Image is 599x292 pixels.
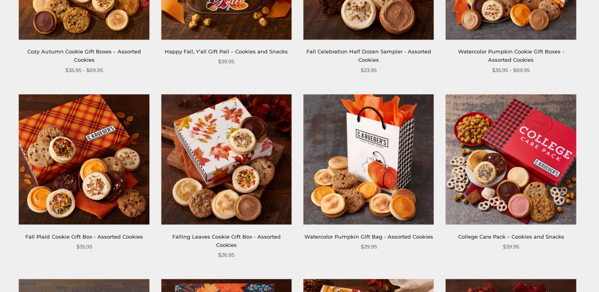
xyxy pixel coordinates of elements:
a: Fall Celebration Half Dozen Sampler - Assorted Cookies [306,48,431,63]
a: Falling Leaves Cookie Gift Box - Assorted Cookies [172,233,281,248]
iframe: Sign Up via Text for Offers [6,262,82,286]
img: Watercolor Pumpkin Gift Bag - Assorted Cookies [303,94,434,224]
a: Happy Fall, Y’all Gift Pail – Cookies and Snacks [165,48,288,55]
a: College Care Pack – Cookies and Snacks [458,233,564,240]
a: Cozy Autumn Cookie Gift Boxes – Assorted Cookies [27,48,141,63]
img: Falling Leaves Cookie Gift Box - Assorted Cookies [161,94,291,224]
span: $39.95 [218,57,234,66]
span: $35.95 - $69.95 [492,66,530,74]
span: $35.95 [76,243,92,251]
span: $23.95 [361,66,377,74]
img: Fall Plaid Cookie Gift Box - Assorted Cookies [19,94,149,224]
a: Fall Plaid Cookie Gift Box - Assorted Cookies [25,233,143,240]
span: $39.95 [503,243,519,251]
span: $26.95 [218,251,234,259]
a: Watercolor Pumpkin Gift Bag - Assorted Cookies [304,233,433,240]
a: Watercolor Pumpkin Cookie Gift Boxes - Assorted Cookies [458,48,564,63]
span: $35.95 - $69.95 [65,66,103,74]
span: $29.95 [361,243,377,251]
img: College Care Pack – Cookies and Snacks [446,94,576,224]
